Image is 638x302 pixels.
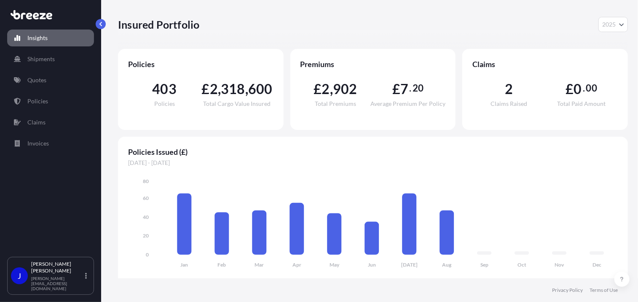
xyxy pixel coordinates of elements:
[245,82,248,96] span: ,
[202,82,210,96] span: £
[583,85,585,92] span: .
[300,59,446,69] span: Premiums
[7,30,94,46] a: Insights
[152,82,177,96] span: 403
[146,251,149,258] tspan: 0
[413,85,424,92] span: 20
[154,101,175,107] span: Policies
[517,262,526,268] tspan: Oct
[566,82,574,96] span: £
[7,72,94,89] a: Quotes
[255,262,264,268] tspan: Mar
[442,262,452,268] tspan: Aug
[400,82,408,96] span: 7
[128,59,273,69] span: Policies
[248,82,273,96] span: 600
[491,101,527,107] span: Claims Raised
[410,85,412,92] span: .
[472,59,618,69] span: Claims
[602,20,616,29] span: 2025
[27,139,49,148] p: Invoices
[552,287,583,294] a: Privacy Policy
[7,93,94,110] a: Policies
[27,118,46,127] p: Claims
[210,82,218,96] span: 2
[143,233,149,239] tspan: 20
[128,159,618,167] span: [DATE] - [DATE]
[370,101,445,107] span: Average Premium Per Policy
[480,262,488,268] tspan: Sep
[330,262,340,268] tspan: May
[27,55,55,63] p: Shipments
[592,262,601,268] tspan: Dec
[31,276,83,291] p: [PERSON_NAME][EMAIL_ADDRESS][DOMAIN_NAME]
[333,82,357,96] span: 902
[27,76,46,84] p: Quotes
[218,262,226,268] tspan: Feb
[586,85,597,92] span: 00
[143,214,149,220] tspan: 40
[118,18,199,31] p: Insured Portfolio
[7,114,94,131] a: Claims
[143,195,149,201] tspan: 60
[181,262,188,268] tspan: Jan
[31,261,83,274] p: [PERSON_NAME] [PERSON_NAME]
[204,101,271,107] span: Total Cargo Value Insured
[505,82,513,96] span: 2
[392,82,400,96] span: £
[18,272,21,280] span: J
[27,97,48,105] p: Policies
[598,17,628,32] button: Year Selector
[27,34,48,42] p: Insights
[315,101,356,107] span: Total Premiums
[557,101,606,107] span: Total Paid Amount
[574,82,582,96] span: 0
[218,82,221,96] span: ,
[330,82,333,96] span: ,
[401,262,418,268] tspan: [DATE]
[128,147,618,157] span: Policies Issued (£)
[7,135,94,152] a: Invoices
[314,82,322,96] span: £
[368,262,376,268] tspan: Jun
[322,82,330,96] span: 2
[590,287,618,294] a: Terms of Use
[143,178,149,184] tspan: 80
[7,51,94,67] a: Shipments
[292,262,301,268] tspan: Apr
[555,262,565,268] tspan: Nov
[221,82,245,96] span: 318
